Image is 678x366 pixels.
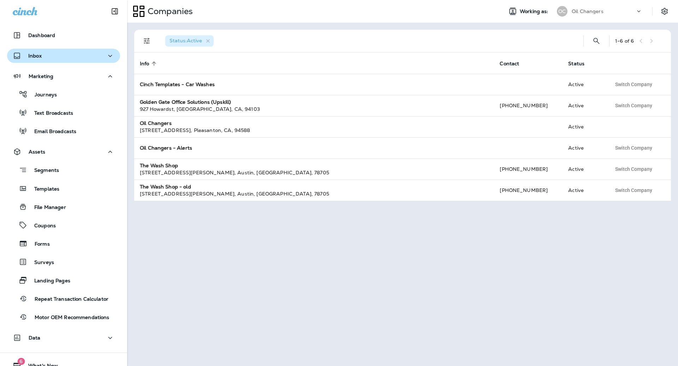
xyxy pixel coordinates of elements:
[140,162,178,169] strong: The Wash Shop
[611,100,656,111] button: Switch Company
[140,34,154,48] button: Filters
[140,145,192,151] strong: Oil Changers - Alerts
[589,34,603,48] button: Search Companies
[7,254,120,269] button: Surveys
[563,95,606,116] td: Active
[494,158,563,180] td: [PHONE_NUMBER]
[611,143,656,153] button: Switch Company
[7,105,120,120] button: Text Broadcasts
[7,28,120,42] button: Dashboard
[27,167,59,174] p: Segments
[7,69,120,83] button: Marketing
[140,190,488,197] div: [STREET_ADDRESS][PERSON_NAME] , Austin , [GEOGRAPHIC_DATA] , 78705
[27,278,70,284] p: Landing Pages
[140,81,215,88] strong: Cinch Templates - Car Washes
[27,259,54,266] p: Surveys
[615,188,652,193] span: Switch Company
[615,82,652,87] span: Switch Company
[563,74,606,95] td: Active
[557,6,567,17] div: OC
[140,169,488,176] div: [STREET_ADDRESS][PERSON_NAME] , Austin , [GEOGRAPHIC_DATA] , 78705
[27,110,73,117] p: Text Broadcasts
[7,181,120,196] button: Templates
[7,87,120,102] button: Journeys
[28,53,42,59] p: Inbox
[17,358,25,365] span: 6
[27,186,59,193] p: Templates
[615,167,652,172] span: Switch Company
[29,73,53,79] p: Marketing
[140,61,149,67] span: Info
[105,4,125,18] button: Collapse Sidebar
[563,116,606,137] td: Active
[7,199,120,214] button: File Manager
[500,61,519,67] span: Contact
[611,164,656,174] button: Switch Company
[611,79,656,90] button: Switch Company
[140,106,488,113] div: 927 Howardst , [GEOGRAPHIC_DATA] , CA , 94103
[7,273,120,288] button: Landing Pages
[563,180,606,201] td: Active
[28,296,108,303] p: Repeat Transaction Calculator
[520,8,550,14] span: Working as:
[27,223,56,229] p: Coupons
[140,120,172,126] strong: Oil Changers
[140,127,488,134] div: [STREET_ADDRESS] , Pleasanton , CA , 94588
[611,185,656,196] button: Switch Company
[29,149,45,155] p: Assets
[7,291,120,306] button: Repeat Transaction Calculator
[615,103,652,108] span: Switch Company
[563,137,606,158] td: Active
[28,32,55,38] p: Dashboard
[7,162,120,178] button: Segments
[615,38,634,44] div: 1 - 6 of 6
[7,331,120,345] button: Data
[28,314,109,321] p: Motor OEM Recommendations
[27,128,76,135] p: Email Broadcasts
[169,37,202,44] span: Status : Active
[7,310,120,324] button: Motor OEM Recommendations
[165,35,214,47] div: Status:Active
[7,124,120,138] button: Email Broadcasts
[494,180,563,201] td: [PHONE_NUMBER]
[29,335,41,341] p: Data
[7,49,120,63] button: Inbox
[140,99,231,105] strong: Golden Gate Office Solutions (Upskill)
[568,60,594,67] span: Status
[140,184,191,190] strong: The Wash Shop - old
[7,145,120,159] button: Assets
[568,61,584,67] span: Status
[494,95,563,116] td: [PHONE_NUMBER]
[145,6,193,17] p: Companies
[28,92,57,98] p: Journeys
[7,218,120,233] button: Coupons
[572,8,603,14] p: Oil Changers
[140,60,159,67] span: Info
[27,204,66,211] p: File Manager
[658,5,671,18] button: Settings
[28,241,50,248] p: Forms
[615,145,652,150] span: Switch Company
[500,60,528,67] span: Contact
[563,158,606,180] td: Active
[7,236,120,251] button: Forms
